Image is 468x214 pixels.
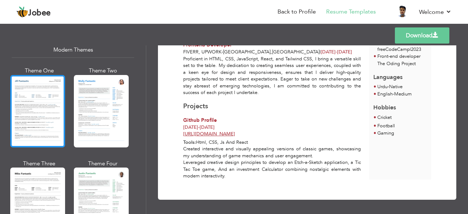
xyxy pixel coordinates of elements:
span: Tools: [183,139,196,146]
span: [DATE] [DATE] [183,124,215,131]
span: Football [377,123,395,129]
div: Modern Themes [12,42,134,58]
span: Front-end developer [377,53,420,60]
div: Proficient in HTML, CSS, JavaScript, React, and Tailwind CSS, I bring a versatile skill set to th... [179,56,365,96]
a: Welcome [419,8,452,16]
span: - [222,49,223,55]
span: | [410,46,411,53]
div: Theme Two [75,67,130,75]
span: Projects [183,102,208,111]
li: Native [377,83,403,91]
span: - [393,91,394,97]
span: Cricket [377,114,392,121]
span: - [198,124,200,131]
span: , [271,49,272,55]
a: Download [395,27,449,44]
a: Back to Profile [278,8,316,16]
div: Theme One [12,67,67,75]
span: Github Profile [183,117,217,124]
span: [DATE] [321,49,337,55]
p: freeCodeCamp 2023 [377,46,427,53]
span: [GEOGRAPHIC_DATA] [223,49,271,55]
a: [URL][DOMAIN_NAME] [183,131,235,137]
img: jobee.io [16,6,28,18]
span: Hobbies [373,104,396,112]
a: Jobee [16,6,51,18]
span: [DATE] [321,49,352,55]
a: Resume Templates [326,8,376,16]
span: Urdu [377,83,388,90]
span: Responsive Web design [377,31,413,45]
span: Jobee [28,9,51,17]
span: Html, CSS, Js And React [196,139,248,146]
span: [GEOGRAPHIC_DATA] [272,49,320,55]
div: Created interactive and visually appealing versions of classic games, showcasing my understanding... [179,146,365,180]
span: Fiverr, Upwork [183,49,222,55]
span: Gaming [377,130,394,136]
span: Languages [373,68,403,82]
li: Medium [377,91,412,98]
span: - [336,49,337,55]
span: English [377,91,393,97]
p: The Oding Project [377,60,420,68]
span: | [320,49,321,55]
div: Theme Three [12,160,67,168]
img: Profile Img [396,5,408,17]
div: Theme Four [75,160,130,168]
span: - [388,83,389,90]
